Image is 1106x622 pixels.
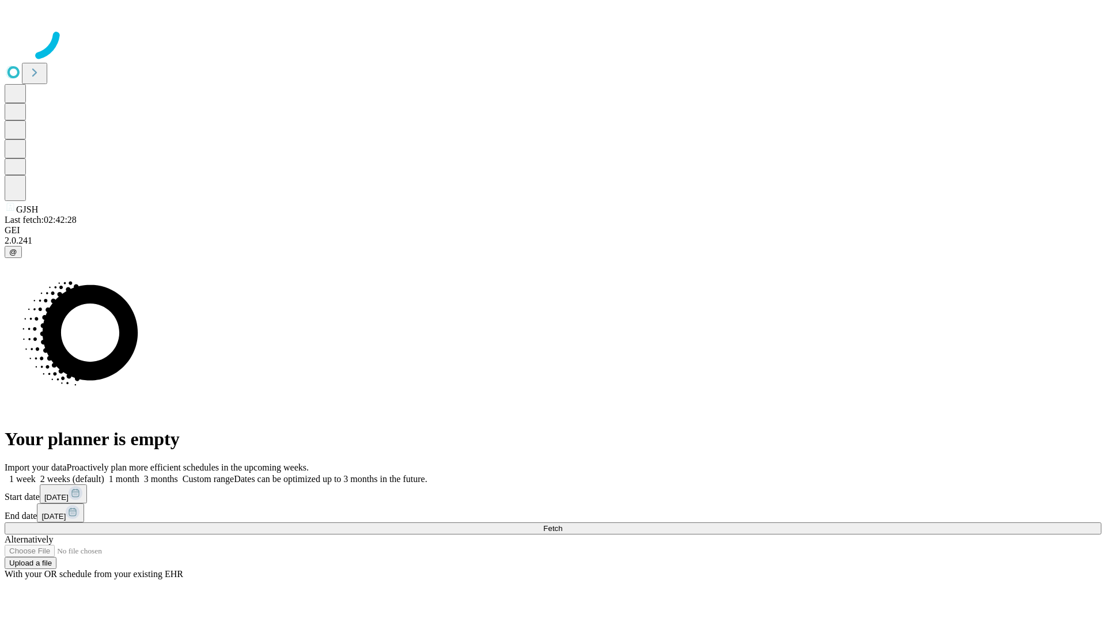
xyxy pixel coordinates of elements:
[5,215,77,225] span: Last fetch: 02:42:28
[234,474,427,484] span: Dates can be optimized up to 3 months in the future.
[5,225,1101,236] div: GEI
[40,474,104,484] span: 2 weeks (default)
[9,474,36,484] span: 1 week
[5,484,1101,503] div: Start date
[5,462,67,472] span: Import your data
[16,204,38,214] span: GJSH
[5,236,1101,246] div: 2.0.241
[543,524,562,533] span: Fetch
[5,522,1101,534] button: Fetch
[144,474,178,484] span: 3 months
[109,474,139,484] span: 1 month
[5,569,183,579] span: With your OR schedule from your existing EHR
[5,557,56,569] button: Upload a file
[183,474,234,484] span: Custom range
[37,503,84,522] button: [DATE]
[44,493,69,502] span: [DATE]
[5,428,1101,450] h1: Your planner is empty
[5,534,53,544] span: Alternatively
[40,484,87,503] button: [DATE]
[67,462,309,472] span: Proactively plan more efficient schedules in the upcoming weeks.
[9,248,17,256] span: @
[41,512,66,521] span: [DATE]
[5,246,22,258] button: @
[5,503,1101,522] div: End date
